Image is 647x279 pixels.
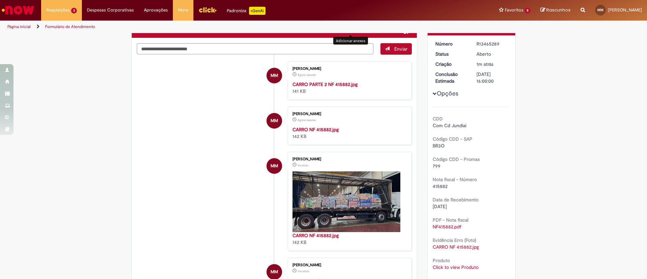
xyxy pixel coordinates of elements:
[298,163,308,167] span: 1m atrás
[476,40,508,47] div: R13465289
[292,81,358,87] a: CARRO PARTE 2 NF 415882.jpg
[249,7,266,15] p: +GenAi
[394,46,407,52] span: Enviar
[333,37,368,45] div: Adicionar anexos
[546,7,571,13] span: Rascunhos
[45,24,95,29] a: Formulário de Atendimento
[525,8,530,13] span: 5
[433,217,468,223] b: PDF - Nota fiscal
[7,24,31,29] a: Página inicial
[433,143,444,149] span: BR3O
[298,73,316,77] span: Agora mesmo
[178,7,188,13] span: More
[292,81,405,94] div: 141 KB
[430,71,472,84] dt: Conclusão Estimada
[292,67,405,71] div: [PERSON_NAME]
[608,7,642,13] span: [PERSON_NAME]
[198,5,217,15] img: click_logo_yellow_360x200.png
[292,126,405,140] div: 142 KB
[292,263,405,267] div: [PERSON_NAME]
[271,158,278,174] span: MM
[433,176,477,183] b: Nota fiscal - Número
[433,136,472,142] b: Código CDD - SAP
[433,203,447,210] span: [DATE]
[267,68,282,83] div: Mariana Cicconi Murillo
[144,7,168,13] span: Aprovações
[433,264,479,270] a: Click to view Produto
[298,118,316,122] span: Agora mesmo
[1,3,35,17] img: ServiceNow
[267,113,282,129] div: Mariana Cicconi Murillo
[433,237,476,243] b: Evidência Erro (Foto)
[46,7,70,13] span: Requisições
[476,61,493,67] span: 1m atrás
[137,27,232,33] h2: Ajuste de carregamento - CDR Louveira Histórico de tíquete
[227,7,266,15] div: Padroniza
[433,116,443,122] b: CDD
[292,232,339,239] a: CARRO NF 415882.jpg
[292,157,405,161] div: [PERSON_NAME]
[380,43,412,55] button: Enviar
[433,244,479,250] a: Download de CARRO NF 415882.jpg
[137,43,373,55] textarea: Digite sua mensagem aqui...
[476,61,508,67] div: 30/08/2025 19:53:02
[476,51,508,57] div: Aberto
[403,26,412,34] button: Adicionar anexos
[267,158,282,174] div: Mariana Cicconi Murillo
[271,67,278,84] span: MM
[476,61,493,67] time: 30/08/2025 19:53:02
[433,122,466,129] span: Com Cd Jundiai
[87,7,134,13] span: Despesas Corporativas
[505,7,523,13] span: Favoritos
[430,51,472,57] dt: Status
[298,73,316,77] time: 30/08/2025 19:53:53
[433,163,440,169] span: 799
[292,112,405,116] div: [PERSON_NAME]
[292,232,405,246] div: 142 KB
[71,8,77,13] span: 3
[298,269,309,273] time: 30/08/2025 19:47:19
[430,40,472,47] dt: Número
[292,127,339,133] a: CARRO NF 415882.jpg
[433,156,480,162] b: Código CDD - Promax
[433,224,461,230] a: Download de NF415882.pdf
[433,197,479,203] b: Data de Recebimento
[298,269,309,273] span: 7m atrás
[5,21,426,33] ul: Trilhas de página
[433,257,450,263] b: Produto
[541,7,571,13] a: Rascunhos
[433,183,448,189] span: 415882
[597,8,604,12] span: MM
[271,113,278,129] span: MM
[476,71,508,84] div: [DATE] 16:00:00
[430,61,472,67] dt: Criação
